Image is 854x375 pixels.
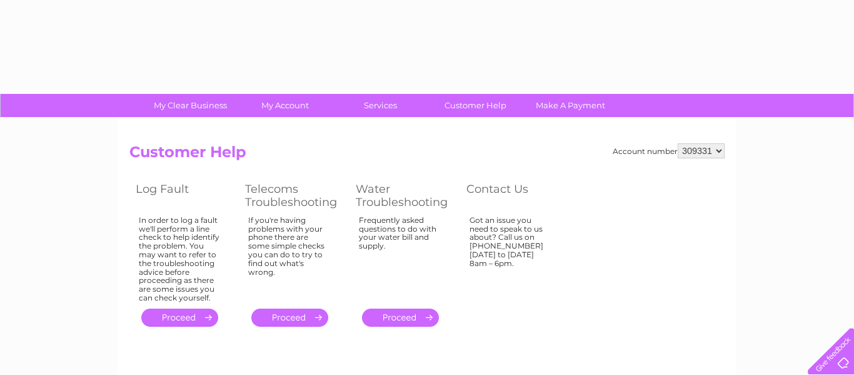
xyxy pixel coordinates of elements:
[460,179,570,212] th: Contact Us
[613,143,725,158] div: Account number
[359,216,441,297] div: Frequently asked questions to do with your water bill and supply.
[141,309,218,327] a: .
[329,94,432,117] a: Services
[234,94,337,117] a: My Account
[248,216,331,297] div: If you're having problems with your phone there are some simple checks you can do to try to find ...
[349,179,460,212] th: Water Troubleshooting
[139,216,220,302] div: In order to log a fault we'll perform a line check to help identify the problem. You may want to ...
[251,309,328,327] a: .
[362,309,439,327] a: .
[519,94,622,117] a: Make A Payment
[424,94,527,117] a: Customer Help
[470,216,551,297] div: Got an issue you need to speak to us about? Call us on [PHONE_NUMBER] [DATE] to [DATE] 8am – 6pm.
[139,94,242,117] a: My Clear Business
[129,179,239,212] th: Log Fault
[239,179,349,212] th: Telecoms Troubleshooting
[129,143,725,167] h2: Customer Help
